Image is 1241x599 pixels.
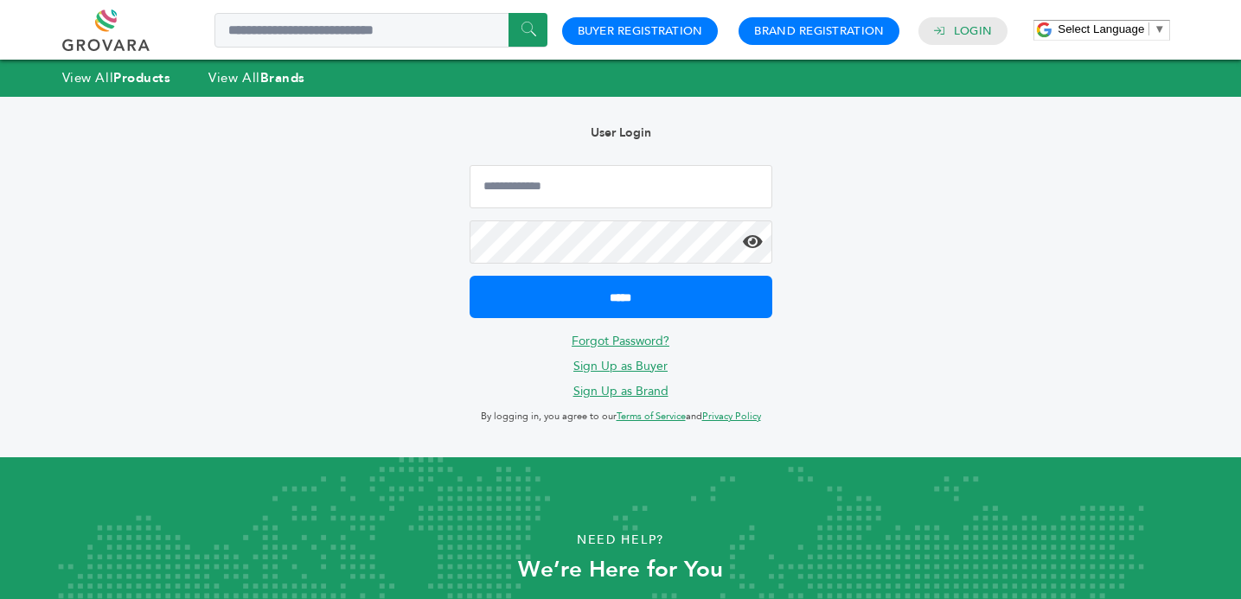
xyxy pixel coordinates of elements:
[1148,22,1149,35] span: ​
[617,410,686,423] a: Terms of Service
[62,527,1180,553] p: Need Help?
[572,333,669,349] a: Forgot Password?
[62,69,171,86] a: View AllProducts
[208,69,305,86] a: View AllBrands
[518,554,723,585] strong: We’re Here for You
[1154,22,1165,35] span: ▼
[578,23,703,39] a: Buyer Registration
[260,69,305,86] strong: Brands
[573,358,668,374] a: Sign Up as Buyer
[1058,22,1165,35] a: Select Language​
[702,410,761,423] a: Privacy Policy
[470,220,772,264] input: Password
[754,23,884,39] a: Brand Registration
[470,165,772,208] input: Email Address
[214,13,547,48] input: Search a product or brand...
[470,406,772,427] p: By logging in, you agree to our and
[591,124,651,141] b: User Login
[113,69,170,86] strong: Products
[573,383,668,399] a: Sign Up as Brand
[1058,22,1144,35] span: Select Language
[954,23,992,39] a: Login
